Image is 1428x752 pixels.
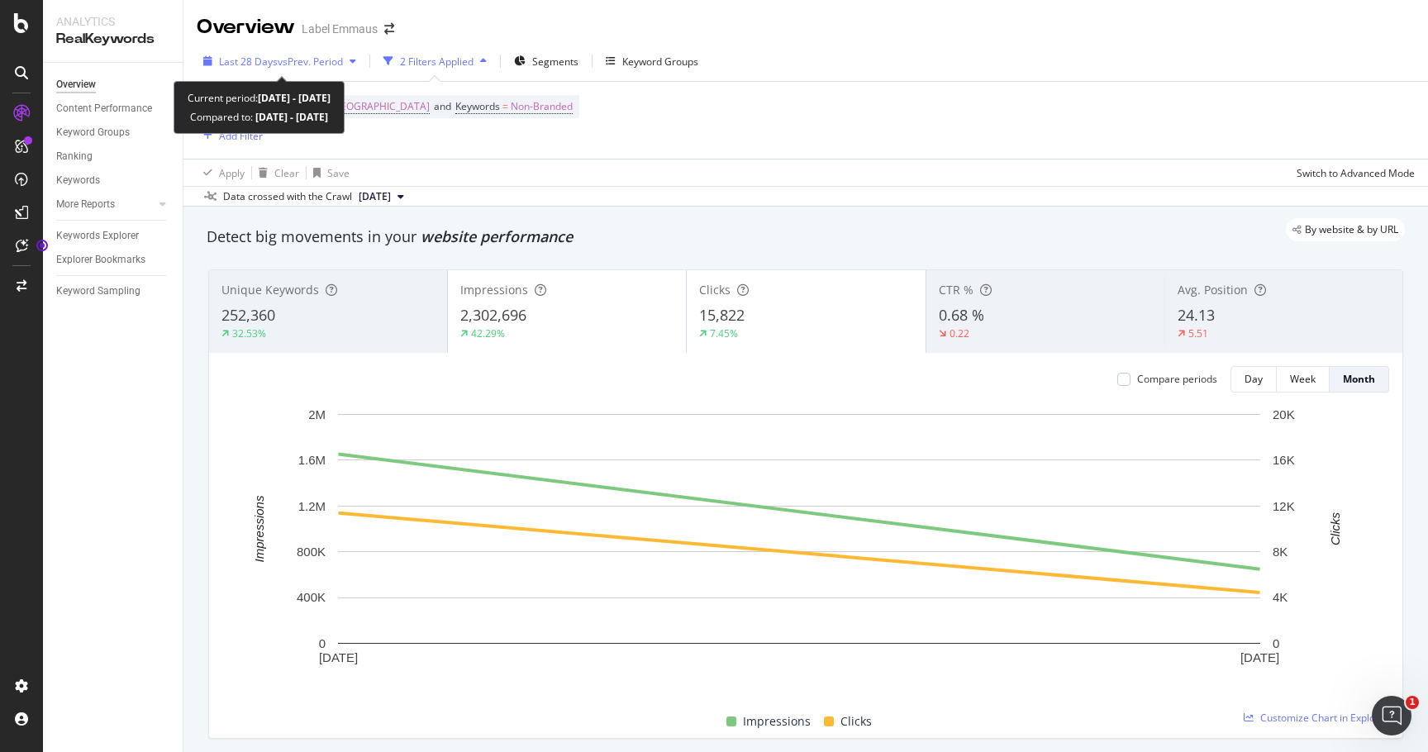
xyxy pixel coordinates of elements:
[197,13,295,41] div: Overview
[1137,372,1217,386] div: Compare periods
[297,590,326,604] text: 400K
[278,55,343,69] span: vs Prev. Period
[307,159,350,186] button: Save
[56,251,145,269] div: Explorer Bookmarks
[258,91,331,105] b: [DATE] - [DATE]
[197,126,263,145] button: Add Filter
[699,282,731,297] span: Clicks
[1273,499,1295,513] text: 12K
[274,166,299,180] div: Clear
[252,495,266,562] text: Impressions
[232,326,266,340] div: 32.53%
[359,189,391,204] span: 2025 Aug. 3rd
[56,283,140,300] div: Keyword Sampling
[319,636,326,650] text: 0
[599,48,705,74] button: Keyword Groups
[1343,372,1375,386] div: Month
[471,326,505,340] div: 42.29%
[1297,166,1415,180] div: Switch to Advanced Mode
[384,23,394,35] div: arrow-right-arrow-left
[1330,366,1389,393] button: Month
[302,21,378,37] div: Label Emmaus
[56,251,171,269] a: Explorer Bookmarks
[1244,711,1389,725] a: Customize Chart in Explorer
[56,227,139,245] div: Keywords Explorer
[219,166,245,180] div: Apply
[308,407,326,421] text: 2M
[1178,282,1248,297] span: Avg. Position
[710,326,738,340] div: 7.45%
[221,282,319,297] span: Unique Keywords
[298,453,326,467] text: 1.6M
[56,100,171,117] a: Content Performance
[1328,512,1342,545] text: Clicks
[197,48,363,74] button: Last 28 DaysvsPrev. Period
[56,124,171,141] a: Keyword Groups
[507,48,585,74] button: Segments
[840,712,872,731] span: Clicks
[352,187,411,207] button: [DATE]
[56,172,100,189] div: Keywords
[330,95,430,118] span: [GEOGRAPHIC_DATA]
[252,159,299,186] button: Clear
[223,189,352,204] div: Data crossed with the Crawl
[319,650,358,664] text: [DATE]
[1406,696,1419,709] span: 1
[297,545,326,559] text: 800K
[1273,453,1295,467] text: 16K
[56,13,169,30] div: Analytics
[434,99,451,113] span: and
[1286,218,1405,241] div: legacy label
[532,55,578,69] span: Segments
[1305,225,1398,235] span: By website & by URL
[1273,590,1288,604] text: 4K
[56,196,115,213] div: More Reports
[56,283,171,300] a: Keyword Sampling
[1273,636,1279,650] text: 0
[1273,545,1288,559] text: 8K
[939,305,984,325] span: 0.68 %
[1188,326,1208,340] div: 5.51
[743,712,811,731] span: Impressions
[188,88,331,107] div: Current period:
[460,305,526,325] span: 2,302,696
[1290,159,1415,186] button: Switch to Advanced Mode
[219,55,278,69] span: Last 28 Days
[221,305,275,325] span: 252,360
[56,76,96,93] div: Overview
[190,107,328,126] div: Compared to:
[950,326,969,340] div: 0.22
[56,76,171,93] a: Overview
[1178,305,1215,325] span: 24.13
[298,499,326,513] text: 1.2M
[197,159,245,186] button: Apply
[253,110,328,124] b: [DATE] - [DATE]
[1273,407,1295,421] text: 20K
[56,124,130,141] div: Keyword Groups
[56,148,171,165] a: Ranking
[400,55,474,69] div: 2 Filters Applied
[511,95,573,118] span: Non-Branded
[699,305,745,325] span: 15,822
[1230,366,1277,393] button: Day
[460,282,528,297] span: Impressions
[1277,366,1330,393] button: Week
[377,48,493,74] button: 2 Filters Applied
[56,172,171,189] a: Keywords
[622,55,698,69] div: Keyword Groups
[35,238,50,253] div: Tooltip anchor
[56,196,155,213] a: More Reports
[1372,696,1411,735] iframe: Intercom live chat
[1240,650,1279,664] text: [DATE]
[56,227,171,245] a: Keywords Explorer
[56,148,93,165] div: Ranking
[1290,372,1316,386] div: Week
[219,129,263,143] div: Add Filter
[327,166,350,180] div: Save
[1260,711,1389,725] span: Customize Chart in Explorer
[455,99,500,113] span: Keywords
[56,100,152,117] div: Content Performance
[1245,372,1263,386] div: Day
[222,406,1375,693] svg: A chart.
